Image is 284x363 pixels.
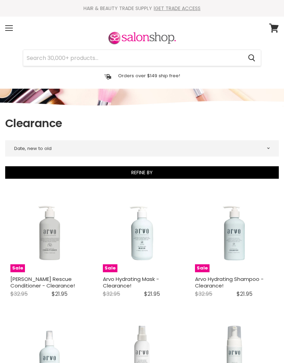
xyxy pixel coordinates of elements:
[10,194,89,272] img: Arvo Bond Rescue Conditioner - Clearance!
[195,275,264,290] a: Arvo Hydrating Shampoo - Clearance!
[23,50,242,66] input: Search
[10,275,75,290] a: [PERSON_NAME] Rescue Conditioner - Clearance!
[10,290,28,298] span: $32.95
[52,290,68,298] span: $21.95
[103,194,181,272] a: Arvo Hydrating Mask - Clearance! Sale
[195,264,210,272] span: Sale
[10,264,25,272] span: Sale
[5,166,279,179] button: Refine By
[144,290,160,298] span: $21.95
[103,275,159,290] a: Arvo Hydrating Mask - Clearance!
[10,194,89,272] a: Arvo Bond Rescue Conditioner - Clearance! Sale
[195,194,274,272] a: Arvo Hydrating Shampoo - Clearance! Sale
[103,194,181,272] img: Arvo Hydrating Mask - Clearance!
[103,264,117,272] span: Sale
[195,194,274,272] img: Arvo Hydrating Shampoo - Clearance!
[242,50,261,66] button: Search
[5,116,279,131] h1: Clearance
[118,73,180,79] p: Orders over $149 ship free!
[103,290,120,298] span: $32.95
[195,290,212,298] span: $32.95
[237,290,252,298] span: $21.95
[23,50,261,66] form: Product
[155,5,201,12] a: GET TRADE ACCESS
